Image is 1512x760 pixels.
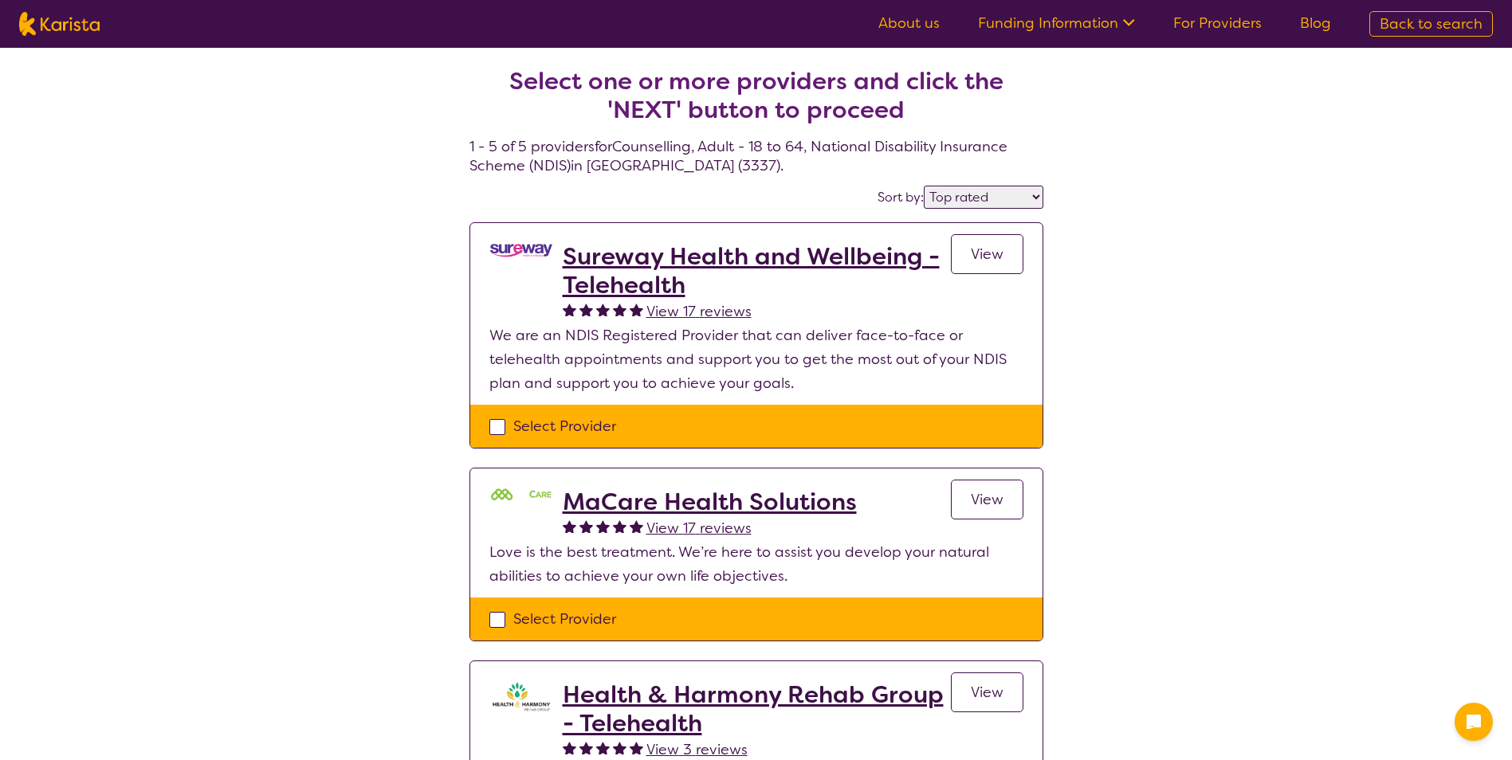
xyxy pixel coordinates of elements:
label: Sort by: [878,189,924,206]
span: View [971,490,1003,509]
img: fullstar [596,303,610,316]
img: fullstar [630,519,643,533]
img: fullstar [613,741,626,754]
span: View 3 reviews [646,740,748,759]
img: fullstar [630,303,643,316]
h4: 1 - 5 of 5 providers for Counselling , Adult - 18 to 64 , National Disability Insurance Scheme (N... [469,29,1043,175]
img: fullstar [630,741,643,754]
img: ztak9tblhgtrn1fit8ap.png [489,680,553,712]
a: Blog [1300,14,1331,33]
a: View 17 reviews [646,516,752,540]
img: fullstar [563,741,576,754]
a: About us [878,14,940,33]
img: fullstar [596,741,610,754]
img: vgwqq8bzw4bddvbx0uac.png [489,242,553,259]
a: View [951,480,1023,519]
span: View [971,245,1003,264]
span: Back to search [1380,14,1483,33]
img: mgttalrdbt23wl6urpfy.png [489,488,553,503]
img: fullstar [613,303,626,316]
span: View [971,683,1003,702]
a: MaCare Health Solutions [563,488,857,516]
img: fullstar [563,303,576,316]
a: View [951,672,1023,712]
h2: Select one or more providers and click the 'NEXT' button to proceed [489,67,1024,124]
p: Love is the best treatment. We’re here to assist you develop your natural abilities to achieve yo... [489,540,1023,588]
img: fullstar [563,519,576,533]
a: View [951,234,1023,274]
a: For Providers [1173,14,1262,33]
a: Funding Information [978,14,1135,33]
span: View 17 reviews [646,302,752,321]
img: Karista logo [19,12,100,36]
p: We are an NDIS Registered Provider that can deliver face-to-face or telehealth appointments and s... [489,323,1023,395]
a: Sureway Health and Wellbeing - Telehealth [563,242,951,300]
a: Health & Harmony Rehab Group - Telehealth [563,680,951,738]
a: Back to search [1369,11,1493,37]
img: fullstar [596,519,610,533]
img: fullstar [579,519,593,533]
span: View 17 reviews [646,519,752,538]
img: fullstar [579,303,593,316]
img: fullstar [613,519,626,533]
img: fullstar [579,741,593,754]
a: View 17 reviews [646,300,752,323]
